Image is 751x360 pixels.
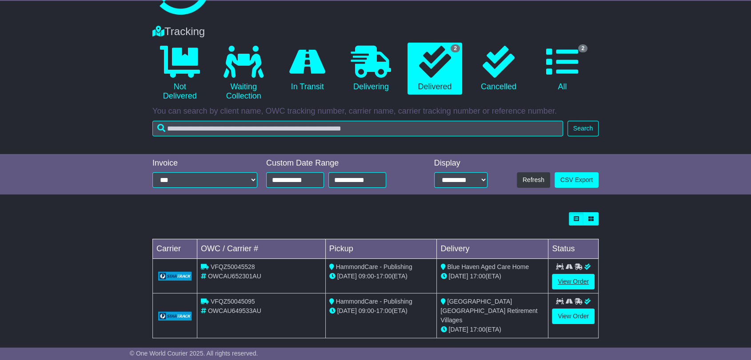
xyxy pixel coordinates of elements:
[567,121,599,136] button: Search
[336,298,412,305] span: HammondCare - Publishing
[578,44,587,52] span: 2
[208,273,261,280] span: OWCAU652301AU
[344,43,398,95] a: Delivering
[437,239,548,259] td: Delivery
[216,43,271,104] a: Waiting Collection
[552,309,595,324] a: View Order
[337,307,357,314] span: [DATE]
[337,273,357,280] span: [DATE]
[158,312,192,320] img: GetCarrierServiceLogo
[451,44,460,52] span: 2
[325,239,437,259] td: Pickup
[197,239,326,259] td: OWC / Carrier #
[555,172,599,188] a: CSV Export
[280,43,335,95] a: In Transit
[152,43,207,104] a: Not Delivered
[470,273,485,280] span: 17:00
[535,43,590,95] a: 2 All
[329,306,433,316] div: - (ETA)
[440,272,544,281] div: (ETA)
[517,172,550,188] button: Refresh
[434,158,487,168] div: Display
[153,239,197,259] td: Carrier
[440,325,544,334] div: (ETA)
[336,263,412,270] span: HammondCare - Publishing
[447,263,529,270] span: Blue Haven Aged Care Home
[548,239,599,259] td: Status
[329,272,433,281] div: - (ETA)
[376,307,391,314] span: 17:00
[158,272,192,281] img: GetCarrierServiceLogo
[440,298,537,324] span: [GEOGRAPHIC_DATA] [GEOGRAPHIC_DATA] Retirement Villages
[130,350,258,357] span: © One World Courier 2025. All rights reserved.
[448,273,468,280] span: [DATE]
[266,158,409,168] div: Custom Date Range
[359,273,374,280] span: 09:00
[152,107,599,116] p: You can search by client name, OWC tracking number, carrier name, carrier tracking number or refe...
[359,307,374,314] span: 09:00
[448,326,468,333] span: [DATE]
[211,298,255,305] span: VFQZ50045095
[376,273,391,280] span: 17:00
[148,25,603,38] div: Tracking
[471,43,526,95] a: Cancelled
[211,263,255,270] span: VFQZ50045528
[470,326,485,333] span: 17:00
[407,43,462,95] a: 2 Delivered
[552,274,595,289] a: View Order
[208,307,261,314] span: OWCAU649533AU
[152,158,257,168] div: Invoice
